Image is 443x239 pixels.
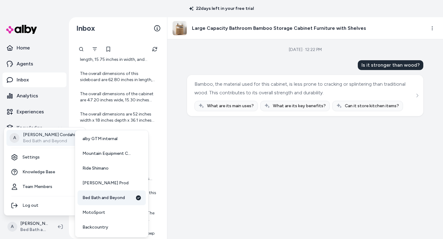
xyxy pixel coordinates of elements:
span: MotoSport [82,210,105,216]
p: [PERSON_NAME] Cordahi [23,132,75,138]
span: Ride Shimano [82,165,109,171]
div: Log out [6,198,83,213]
span: Backcountry [82,224,108,230]
p: Bed Bath and Beyond [23,138,75,144]
span: alby GTM internal [82,136,118,142]
a: Team Members [6,179,83,194]
a: Settings [6,150,83,165]
span: A [10,133,19,143]
span: Knowledge Base [22,169,55,175]
span: Bed Bath and Beyond [82,195,125,201]
span: Mountain Equipment Company [82,151,133,157]
span: [PERSON_NAME] Prod [82,180,129,186]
